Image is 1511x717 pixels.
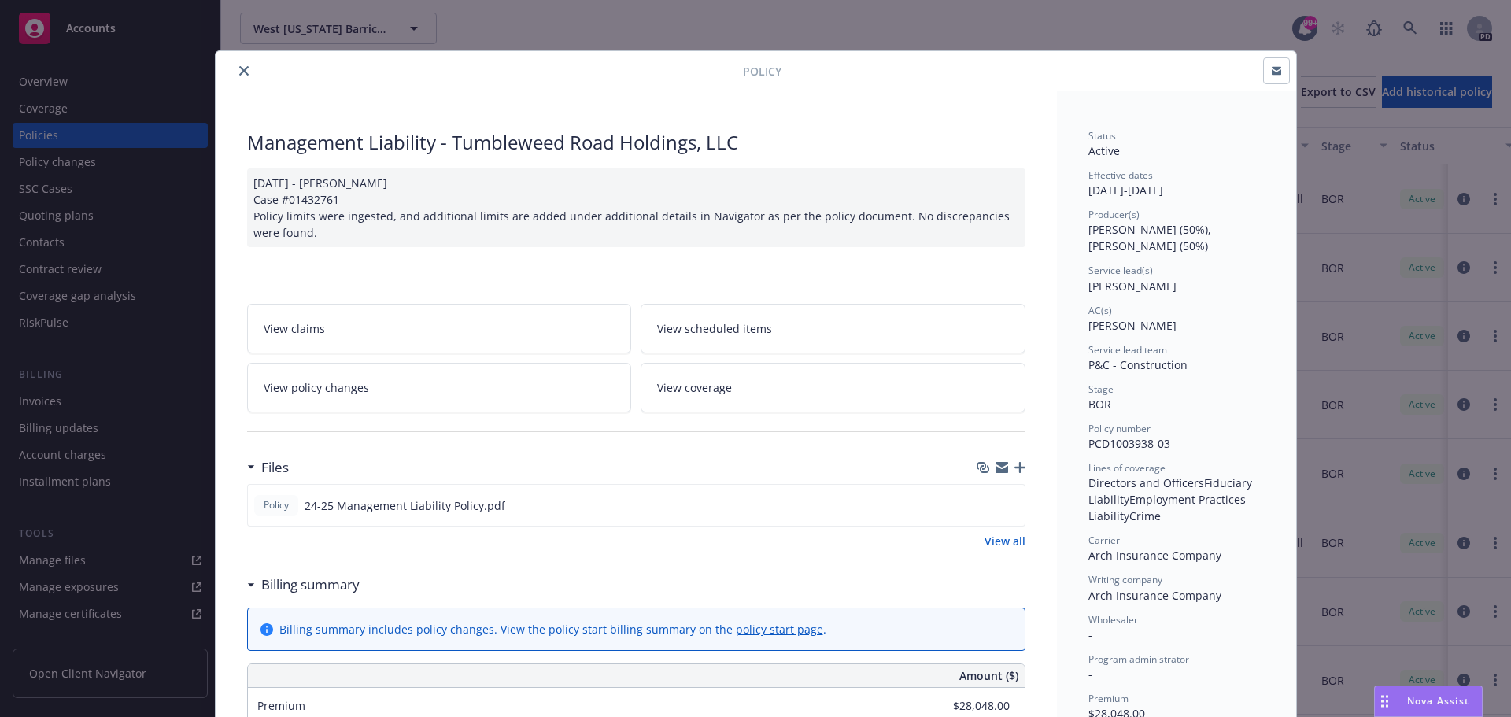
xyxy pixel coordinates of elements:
[261,457,289,478] h3: Files
[1088,318,1177,333] span: [PERSON_NAME]
[1088,436,1170,451] span: PCD1003938-03
[1088,588,1221,603] span: Arch Insurance Company
[1088,304,1112,317] span: AC(s)
[247,363,632,412] a: View policy changes
[657,379,732,396] span: View coverage
[261,575,360,595] h3: Billing summary
[264,320,325,337] span: View claims
[1088,492,1249,523] span: Employment Practices Liability
[1088,475,1204,490] span: Directors and Officers
[305,497,505,514] span: 24-25 Management Liability Policy.pdf
[247,168,1025,247] div: [DATE] - [PERSON_NAME] Case #01432761 Policy limits were ingested, and additional limits are adde...
[1088,692,1129,705] span: Premium
[1088,548,1221,563] span: Arch Insurance Company
[657,320,772,337] span: View scheduled items
[736,622,823,637] a: policy start page
[1088,208,1140,221] span: Producer(s)
[1088,422,1151,435] span: Policy number
[247,129,1025,156] div: Management Liability - Tumbleweed Road Holdings, LLC
[260,498,292,512] span: Policy
[743,63,781,79] span: Policy
[1088,573,1162,586] span: Writing company
[979,497,992,514] button: download file
[1088,383,1114,396] span: Stage
[985,533,1025,549] a: View all
[1375,686,1395,716] div: Drag to move
[264,379,369,396] span: View policy changes
[1088,652,1189,666] span: Program administrator
[257,698,305,713] span: Premium
[1088,129,1116,142] span: Status
[1088,279,1177,294] span: [PERSON_NAME]
[1088,461,1166,475] span: Lines of coverage
[235,61,253,80] button: close
[1088,357,1188,372] span: P&C - Construction
[1129,508,1161,523] span: Crime
[247,304,632,353] a: View claims
[1088,264,1153,277] span: Service lead(s)
[1088,397,1111,412] span: BOR
[1088,143,1120,158] span: Active
[1374,686,1483,717] button: Nova Assist
[641,363,1025,412] a: View coverage
[1088,475,1255,507] span: Fiduciary Liability
[1088,222,1214,253] span: [PERSON_NAME] (50%), [PERSON_NAME] (50%)
[1407,694,1469,708] span: Nova Assist
[1088,627,1092,642] span: -
[959,667,1018,684] span: Amount ($)
[247,575,360,595] div: Billing summary
[1004,497,1018,514] button: preview file
[247,457,289,478] div: Files
[279,621,826,638] div: Billing summary includes policy changes. View the policy start billing summary on the .
[1088,613,1138,626] span: Wholesaler
[1088,667,1092,682] span: -
[1088,168,1265,198] div: [DATE] - [DATE]
[1088,534,1120,547] span: Carrier
[1088,343,1167,357] span: Service lead team
[1088,168,1153,182] span: Effective dates
[641,304,1025,353] a: View scheduled items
